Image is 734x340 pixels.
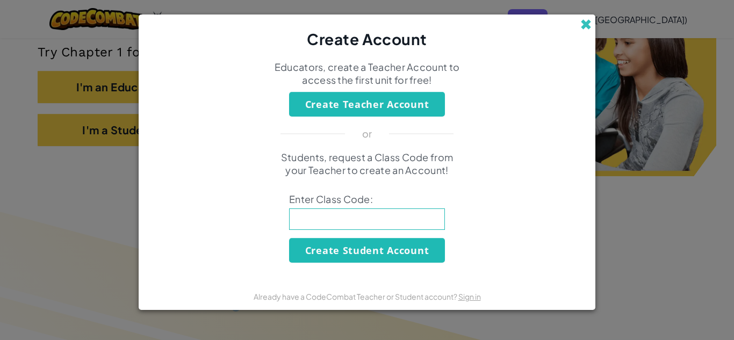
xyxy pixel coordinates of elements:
[307,30,427,48] span: Create Account
[289,92,445,117] button: Create Teacher Account
[458,292,481,301] a: Sign in
[289,193,445,206] span: Enter Class Code:
[362,127,372,140] p: or
[289,238,445,263] button: Create Student Account
[273,61,461,86] p: Educators, create a Teacher Account to access the first unit for free!
[254,292,458,301] span: Already have a CodeCombat Teacher or Student account?
[273,151,461,177] p: Students, request a Class Code from your Teacher to create an Account!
